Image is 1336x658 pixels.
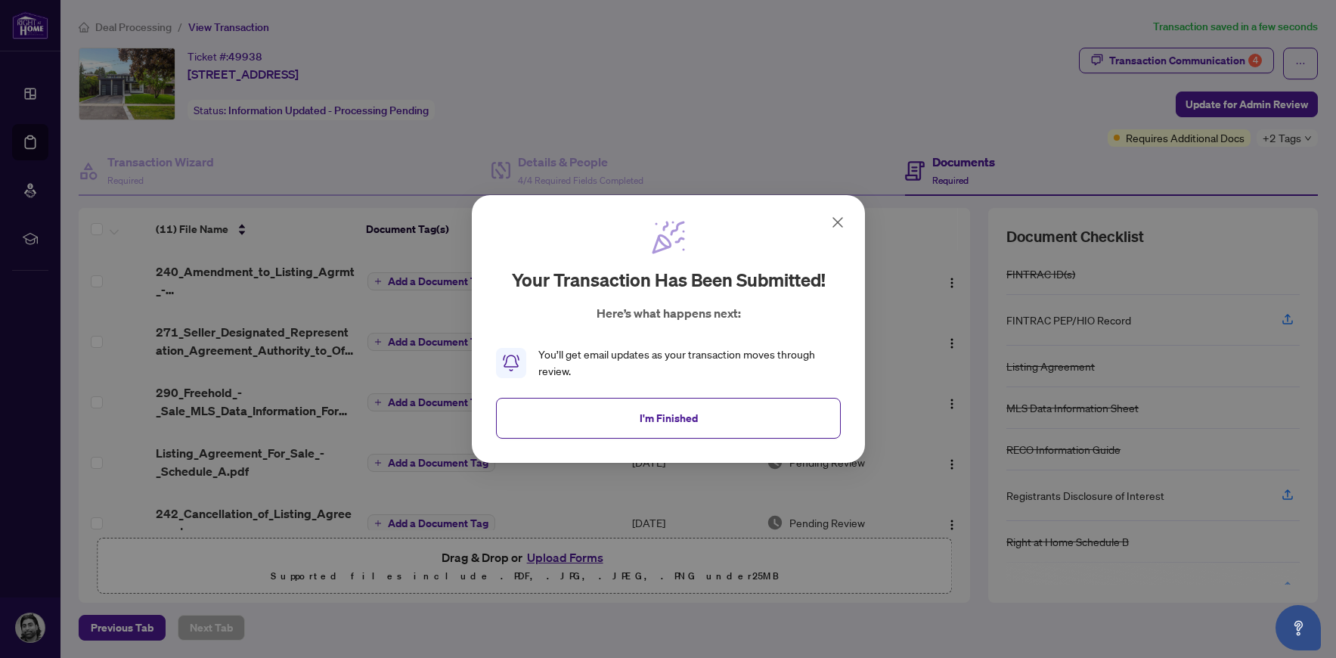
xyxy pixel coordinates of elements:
[639,406,697,430] span: I'm Finished
[1276,605,1321,650] button: Open asap
[511,268,825,292] h2: Your transaction has been submitted!
[596,304,740,322] p: Here’s what happens next:
[496,398,841,439] button: I'm Finished
[538,346,841,380] div: You’ll get email updates as your transaction moves through review.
